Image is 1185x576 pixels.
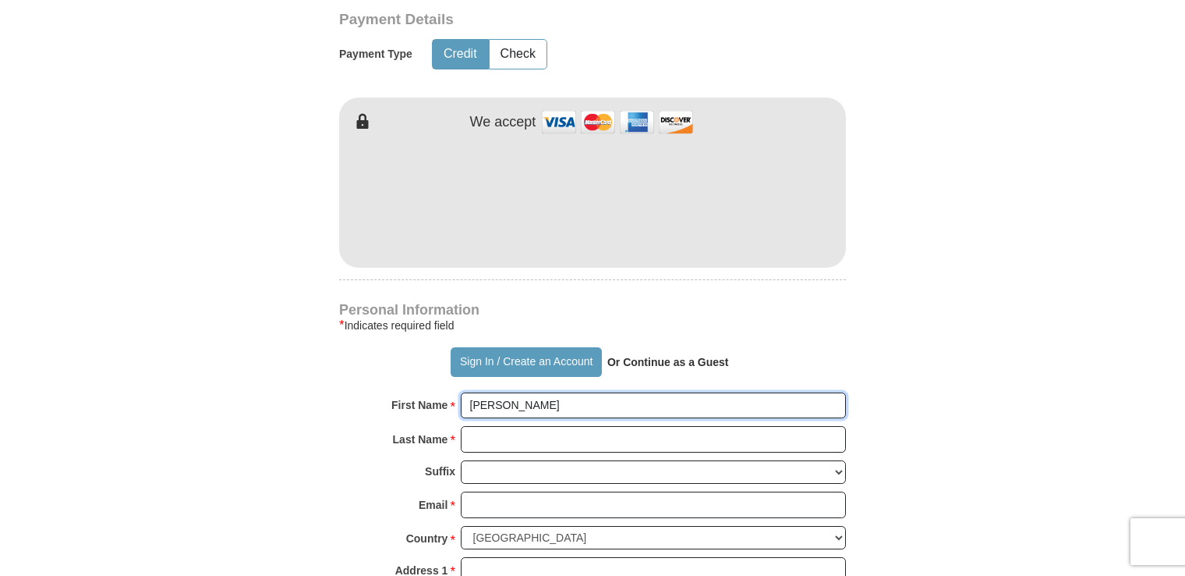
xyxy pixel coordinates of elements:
[470,114,536,131] h4: We accept
[393,428,448,450] strong: Last Name
[451,347,601,377] button: Sign In / Create an Account
[607,356,729,368] strong: Or Continue as a Guest
[419,494,447,516] strong: Email
[425,460,455,482] strong: Suffix
[490,40,547,69] button: Check
[339,48,412,61] h5: Payment Type
[339,316,846,335] div: Indicates required field
[339,304,846,316] h4: Personal Information
[406,528,448,549] strong: Country
[391,394,447,416] strong: First Name
[539,105,695,139] img: credit cards accepted
[433,40,488,69] button: Credit
[339,11,737,29] h3: Payment Details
